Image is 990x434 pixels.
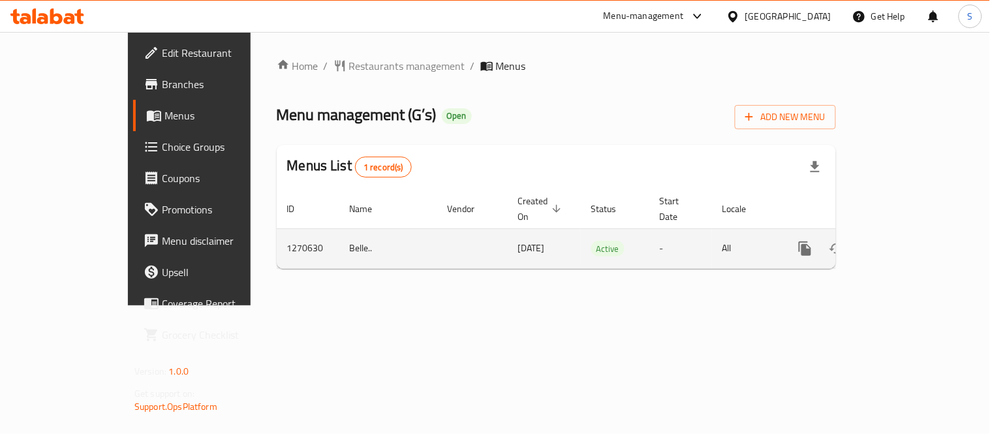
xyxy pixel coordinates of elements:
button: more [790,233,821,264]
a: Support.OpsPlatform [134,398,217,415]
a: Choice Groups [133,131,293,163]
div: Total records count [355,157,412,178]
span: Promotions [162,202,283,217]
span: Version: [134,363,166,380]
span: Restaurants management [349,58,465,74]
th: Actions [779,189,925,229]
div: Active [591,241,625,256]
a: Promotions [133,194,293,225]
table: enhanced table [277,189,925,269]
a: Coupons [133,163,293,194]
span: Coupons [162,170,283,186]
span: 1 record(s) [356,161,411,174]
div: Menu-management [604,8,684,24]
span: Menu disclaimer [162,233,283,249]
span: Active [591,241,625,256]
a: Branches [133,69,293,100]
td: - [649,228,712,268]
td: 1270630 [277,228,339,268]
span: Coverage Report [162,296,283,311]
td: Belle.. [339,228,437,268]
span: Edit Restaurant [162,45,283,61]
div: [GEOGRAPHIC_DATA] [745,9,831,23]
span: Upsell [162,264,283,280]
span: Status [591,201,634,217]
span: Choice Groups [162,139,283,155]
span: Name [350,201,390,217]
span: Branches [162,76,283,92]
h2: Menus List [287,156,412,178]
span: ID [287,201,312,217]
a: Edit Restaurant [133,37,293,69]
a: Menu disclaimer [133,225,293,256]
a: Menus [133,100,293,131]
a: Upsell [133,256,293,288]
span: Locale [722,201,764,217]
button: Add New Menu [735,105,836,129]
span: S [968,9,973,23]
div: Open [442,108,472,124]
span: Grocery Checklist [162,327,283,343]
span: [DATE] [518,240,545,256]
span: Open [442,110,472,121]
span: Menu management ( G’s ) [277,100,437,129]
span: Get support on: [134,385,194,402]
nav: breadcrumb [277,58,836,74]
span: Vendor [448,201,492,217]
button: Change Status [821,233,852,264]
span: Add New Menu [745,109,826,125]
span: Start Date [660,193,696,225]
td: All [712,228,779,268]
span: Menus [164,108,283,123]
a: Coverage Report [133,288,293,319]
a: Restaurants management [333,58,465,74]
a: Grocery Checklist [133,319,293,350]
div: Export file [799,151,831,183]
li: / [471,58,475,74]
span: Menus [496,58,526,74]
li: / [324,58,328,74]
span: 1.0.0 [168,363,189,380]
a: Home [277,58,318,74]
span: Created On [518,193,565,225]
